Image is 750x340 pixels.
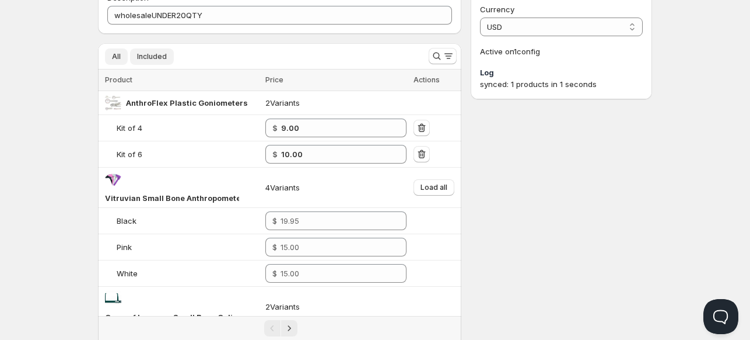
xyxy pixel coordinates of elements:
[281,211,389,230] input: 19.95
[480,46,643,57] p: Active on 1 config
[117,269,138,278] span: White
[272,269,277,278] span: $
[105,313,246,322] span: Cescorf Innovare Small Bone Caliper
[272,150,278,159] strong: $
[413,75,440,84] span: Actions
[480,78,643,90] div: synced: 1 products in 1 seconds
[105,311,239,323] div: Cescorf Innovare Small Bone Caliper
[480,67,643,78] h3: Log
[112,52,121,61] span: All
[126,98,248,107] span: AnthroFlex Plastic Goniometers
[117,241,132,253] div: Pink
[262,287,410,327] td: 2 Variants
[281,238,389,256] input: 15.00
[98,316,461,340] nav: Pagination
[126,97,248,109] div: AnthroFlex Plastic Goniometers
[272,242,277,252] span: $
[137,52,167,61] span: Included
[429,48,457,64] button: Search and filter results
[262,91,410,115] td: 2 Variants
[117,123,142,133] span: Kit of 4
[703,299,738,334] iframe: Help Scout Beacon - Open
[117,216,136,225] span: Black
[265,75,283,84] span: Price
[281,119,389,137] input: 12.00
[105,192,239,204] div: Vitruvian Small Bone Anthropometer w/ Bag (Student)
[413,179,454,196] button: Load all
[281,145,389,164] input: 15.00
[117,150,142,159] span: Kit of 6
[272,216,277,225] span: $
[117,268,138,279] div: White
[105,75,132,84] span: Product
[105,193,310,203] span: Vitruvian Small Bone Anthropometer w/ Bag (Student)
[117,122,142,134] div: Kit of 4
[117,215,136,227] div: Black
[262,168,410,208] td: 4 Variants
[281,264,389,283] input: 15.00
[281,320,297,336] button: Next
[117,148,142,160] div: Kit of 6
[107,6,452,25] input: Private internal description
[272,123,278,133] strong: $
[117,242,132,252] span: Pink
[420,183,447,192] span: Load all
[480,5,514,14] span: Currency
